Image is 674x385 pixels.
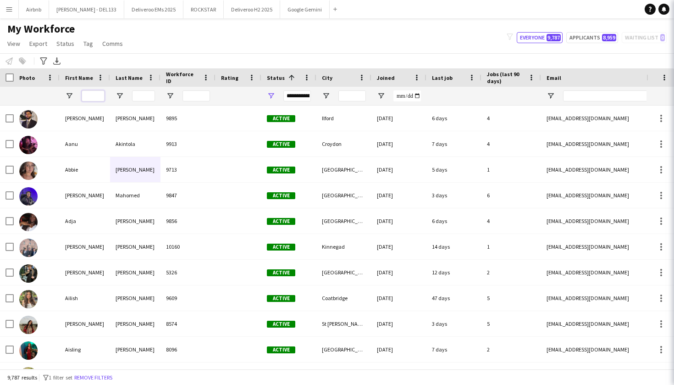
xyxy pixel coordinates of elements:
div: 1 [481,157,541,182]
input: Workforce ID Filter Input [182,90,210,101]
div: 1 [481,234,541,259]
img: Aidan Fitzpatrick [19,239,38,257]
div: 5 [481,285,541,311]
div: [DATE] [371,131,426,156]
span: Active [267,167,295,173]
button: Open Filter Menu [547,92,555,100]
div: [PERSON_NAME] [110,208,160,234]
div: [PERSON_NAME] [110,311,160,336]
a: Comms [99,38,127,50]
div: 12 days [426,260,481,285]
div: 5326 [160,260,215,285]
span: View [7,39,20,48]
app-action-btn: Export XLSX [51,56,62,67]
div: Croydon [316,131,371,156]
div: [DATE] [371,208,426,234]
div: 4 [481,131,541,156]
button: [PERSON_NAME] - DEL133 [49,0,124,18]
button: Open Filter Menu [377,92,385,100]
img: Ailish Reilly [19,290,38,308]
button: Airbnb [19,0,49,18]
a: View [4,38,24,50]
input: Last Name Filter Input [132,90,155,101]
button: Open Filter Menu [116,92,124,100]
img: Abbie Wright [19,162,38,180]
div: 8574 [160,311,215,336]
div: 3 days [426,311,481,336]
button: Open Filter Menu [267,92,275,100]
div: [PERSON_NAME] [110,285,160,311]
div: 8096 [160,337,215,362]
button: Google Gemini [280,0,330,18]
input: Joined Filter Input [393,90,421,101]
div: [PERSON_NAME] [110,337,160,362]
div: Aanu [60,131,110,156]
div: 7 days [426,131,481,156]
span: Email [547,74,561,81]
span: My Workforce [7,22,75,36]
img: Abdul Sattar Mahomed [19,187,38,206]
button: Open Filter Menu [65,92,73,100]
span: Workforce ID [166,71,199,84]
div: [GEOGRAPHIC_DATA] [316,183,371,208]
span: 9,787 [547,34,561,41]
a: Status [53,38,78,50]
div: 47 days [426,285,481,311]
img: Aisling Walsh [19,341,38,360]
div: [DATE] [371,260,426,285]
div: [DATE] [371,337,426,362]
img: Aanu Akintola [19,136,38,154]
div: 5 days [426,157,481,182]
span: Status [267,74,285,81]
div: 7 days [426,337,481,362]
div: Ilford [316,106,371,131]
span: Last job [432,74,453,81]
div: 5 [481,311,541,336]
div: 2 [481,337,541,362]
div: [PERSON_NAME] [60,106,110,131]
button: Deliveroo H2 2025 [224,0,280,18]
div: St [PERSON_NAME] [GEOGRAPHIC_DATA] [316,311,371,336]
input: First Name Filter Input [82,90,105,101]
div: 9895 [160,106,215,131]
div: 14 days [426,234,481,259]
a: Export [26,38,51,50]
span: Active [267,115,295,122]
span: Active [267,244,295,251]
button: Deliveroo EMs 2025 [124,0,183,18]
button: Remove filters [72,373,114,383]
div: 9856 [160,208,215,234]
div: 4 [481,208,541,234]
span: Active [267,141,295,148]
span: Active [267,218,295,225]
div: [GEOGRAPHIC_DATA] [316,260,371,285]
div: Ailish [60,285,110,311]
div: [DATE] [371,183,426,208]
div: [PERSON_NAME] [110,157,160,182]
span: Jobs (last 90 days) [487,71,525,84]
div: Coatbridge [316,285,371,311]
div: Aisling [60,337,110,362]
span: 1 filter set [49,374,72,381]
button: ROCKSTAR [183,0,224,18]
div: 9913 [160,131,215,156]
span: Active [267,192,295,199]
img: Aimee Strobl [19,316,38,334]
div: [PERSON_NAME] [60,311,110,336]
a: Tag [80,38,97,50]
div: [DATE] [371,311,426,336]
div: Mahomed [110,183,160,208]
div: 10160 [160,234,215,259]
div: [GEOGRAPHIC_DATA] [316,157,371,182]
div: Akintola [110,131,160,156]
span: Active [267,269,295,276]
img: Adja Seck [19,213,38,231]
div: [DATE] [371,157,426,182]
span: Export [29,39,47,48]
div: 6 [481,183,541,208]
div: 9609 [160,285,215,311]
button: Open Filter Menu [322,92,330,100]
div: 4 [481,106,541,131]
div: 3 days [426,183,481,208]
span: Active [267,295,295,302]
